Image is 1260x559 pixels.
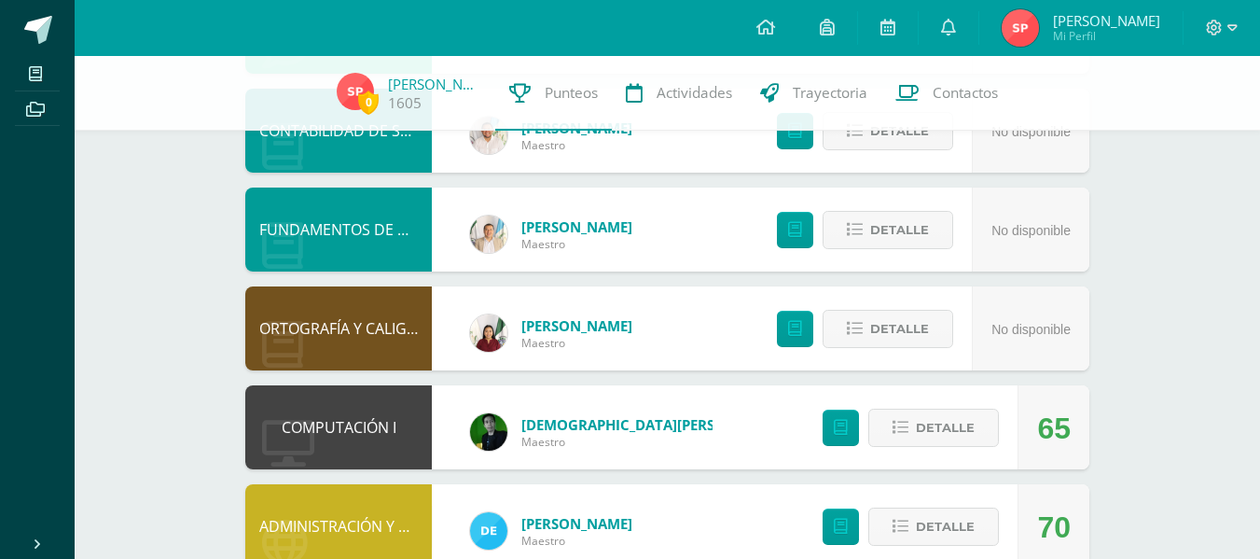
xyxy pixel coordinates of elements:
[991,223,1071,238] span: No disponible
[470,216,507,253] img: f96c4e5d2641a63132d01c8857867525.png
[612,56,746,131] a: Actividades
[991,124,1071,139] span: No disponible
[388,75,481,93] a: [PERSON_NAME]
[521,514,632,533] a: [PERSON_NAME]
[916,411,975,445] span: Detalle
[881,56,1012,131] a: Contactos
[933,83,998,103] span: Contactos
[823,112,953,150] button: Detalle
[521,434,745,450] span: Maestro
[521,217,632,236] a: [PERSON_NAME]
[521,533,632,549] span: Maestro
[870,114,929,148] span: Detalle
[868,409,999,447] button: Detalle
[495,56,612,131] a: Punteos
[823,211,953,249] button: Detalle
[388,93,422,113] a: 1605
[868,508,999,546] button: Detalle
[1053,11,1160,30] span: [PERSON_NAME]
[746,56,881,131] a: Trayectoria
[470,314,507,352] img: f266e9c113679e2cec3202d64d768682.png
[521,335,632,351] span: Maestro
[470,117,507,154] img: 5106a4b3175bd5ca0c226d82d7bb10bb.png
[793,83,867,103] span: Trayectoria
[870,312,929,346] span: Detalle
[337,73,374,110] img: 95a845d0c5cb8a44c056ecd1516b5ed4.png
[358,91,379,114] span: 0
[245,385,432,469] div: COMPUTACIÓN I
[245,286,432,370] div: ORTOGRAFÍA Y CALIGRAFÍA
[1053,28,1160,44] span: Mi Perfil
[870,213,929,247] span: Detalle
[1002,9,1039,47] img: 95a845d0c5cb8a44c056ecd1516b5ed4.png
[545,83,598,103] span: Punteos
[916,510,975,544] span: Detalle
[470,512,507,550] img: 222a4e5bac1f5ee78e88d7ee521007ac.png
[521,137,632,153] span: Maestro
[521,316,632,335] a: [PERSON_NAME]
[470,413,507,451] img: a3f08ede47cf93992f6d41f2547503f4.png
[245,89,432,173] div: CONTABILIDAD DE SOCIEDADES
[823,310,953,348] button: Detalle
[657,83,732,103] span: Actividades
[521,236,632,252] span: Maestro
[991,322,1071,337] span: No disponible
[245,188,432,272] div: FUNDAMENTOS DE DERECHO
[521,415,745,434] a: [DEMOGRAPHIC_DATA][PERSON_NAME]
[1037,386,1071,470] div: 65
